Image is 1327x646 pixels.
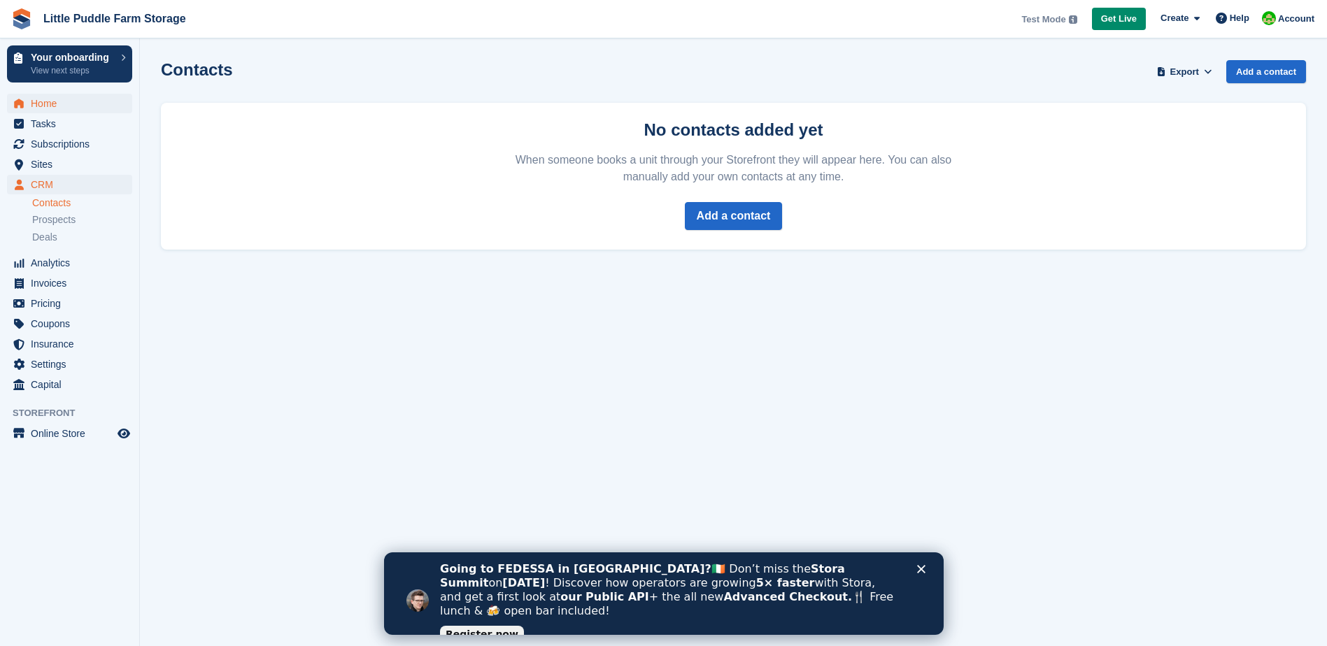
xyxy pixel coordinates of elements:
[1230,11,1249,25] span: Help
[1069,15,1077,24] img: icon-info-grey-7440780725fd019a000dd9b08b2336e03edf1995a4989e88bcd33f0948082b44.svg
[513,152,955,185] p: When someone books a unit through your Storefront they will appear here. You can also manually ad...
[31,94,115,113] span: Home
[32,213,132,227] a: Prospects
[31,334,115,354] span: Insurance
[384,552,944,635] iframe: Intercom live chat banner
[31,273,115,293] span: Invoices
[31,175,115,194] span: CRM
[32,231,57,244] span: Deals
[31,375,115,394] span: Capital
[1170,65,1199,79] span: Export
[31,134,115,154] span: Subscriptions
[1226,60,1306,83] a: Add a contact
[7,314,132,333] a: menu
[7,114,132,134] a: menu
[13,406,139,420] span: Storefront
[1154,60,1215,83] button: Export
[31,314,115,333] span: Coupons
[7,134,132,154] a: menu
[1092,8,1146,31] a: Get Live
[533,13,547,21] div: Close
[32,196,132,210] a: Contacts
[161,60,233,79] h1: Contacts
[1021,13,1065,27] span: Test Mode
[1161,11,1188,25] span: Create
[7,294,132,313] a: menu
[31,294,115,313] span: Pricing
[31,424,115,443] span: Online Store
[1101,12,1137,26] span: Get Live
[31,52,114,62] p: Your onboarding
[31,354,115,374] span: Settings
[11,8,32,29] img: stora-icon-8386f47178a22dfd0bd8f6a31ec36ba5ce8667c1dd55bd0f319d3a0aa187defe.svg
[7,94,132,113] a: menu
[1262,11,1276,25] img: Michael Strainge
[7,354,132,374] a: menu
[31,253,115,273] span: Analytics
[7,45,132,82] a: Your onboarding View next steps
[7,253,132,273] a: menu
[31,114,115,134] span: Tasks
[31,64,114,77] p: View next steps
[7,334,132,354] a: menu
[7,175,132,194] a: menu
[56,73,140,90] a: Register now
[31,155,115,174] span: Sites
[7,273,132,293] a: menu
[7,155,132,174] a: menu
[644,120,823,139] strong: No contacts added yet
[7,424,132,443] a: menu
[32,213,76,227] span: Prospects
[32,230,132,245] a: Deals
[38,7,192,30] a: Little Puddle Farm Storage
[7,375,132,394] a: menu
[685,202,783,230] a: Add a contact
[115,425,132,442] a: Preview store
[1278,12,1314,26] span: Account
